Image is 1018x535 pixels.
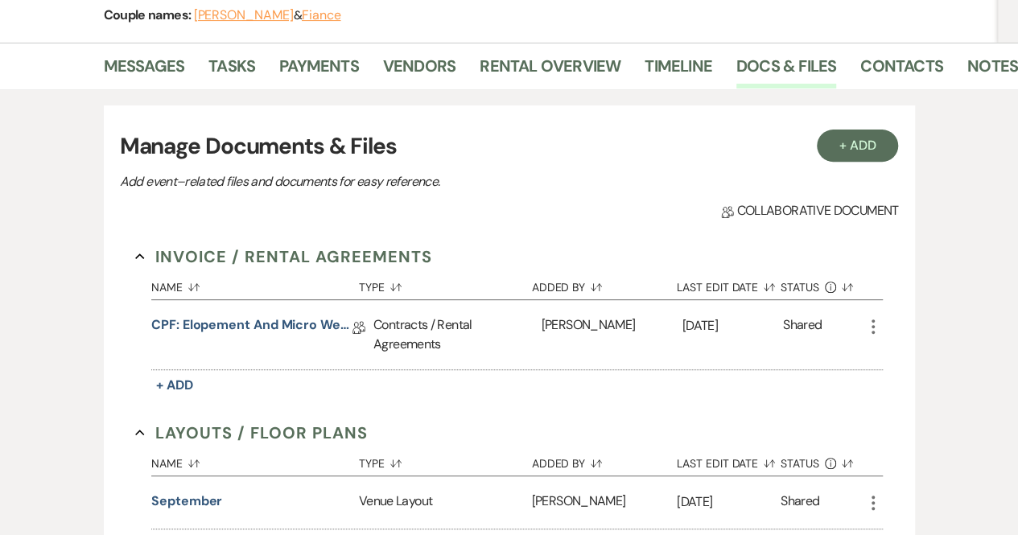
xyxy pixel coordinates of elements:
a: Contacts [860,53,943,88]
a: Payments [279,53,359,88]
span: & [194,7,341,23]
button: + Add [151,374,198,397]
p: Add event–related files and documents for easy reference. [120,171,683,192]
div: Shared [781,492,819,513]
button: Layouts / Floor Plans [135,421,368,445]
p: [DATE] [682,315,783,336]
span: + Add [156,377,193,393]
button: September [151,492,222,511]
div: [PERSON_NAME] [532,476,677,529]
a: Rental Overview [480,53,620,88]
a: Docs & Files [736,53,836,88]
button: Name [151,269,359,299]
a: Tasks [208,53,255,88]
div: [PERSON_NAME] [542,300,682,369]
a: Timeline [645,53,712,88]
span: Status [781,458,819,469]
span: Status [781,282,819,293]
button: Fiance [302,9,341,22]
span: Couple names: [104,6,194,23]
p: [DATE] [677,492,781,512]
button: Last Edit Date [677,269,781,299]
a: Messages [104,53,185,88]
button: Added By [532,445,677,475]
a: Vendors [383,53,455,88]
a: Notes [967,53,1018,88]
button: Added By [532,269,677,299]
div: Shared [783,315,822,354]
button: + Add [817,130,899,162]
button: Status [781,269,863,299]
button: [PERSON_NAME] [194,9,294,22]
h3: Manage Documents & Files [120,130,899,163]
a: CPF: Elopement and Micro Wedding 2025 [151,315,352,340]
div: Venue Layout [359,476,532,529]
button: Last Edit Date [677,445,781,475]
button: Status [781,445,863,475]
button: Name [151,445,359,475]
span: Collaborative document [721,201,898,220]
button: Type [359,445,532,475]
div: Contracts / Rental Agreements [373,300,542,369]
button: Type [359,269,532,299]
button: Invoice / Rental Agreements [135,245,432,269]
